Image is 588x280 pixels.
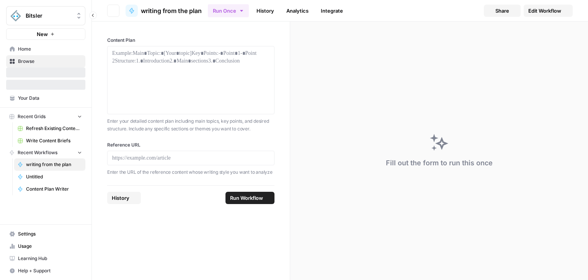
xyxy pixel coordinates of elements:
p: Enter the URL of the reference content whose writing style you want to analyze [107,168,274,176]
a: Home [6,43,85,55]
a: Content Plan Writer [14,183,85,195]
a: History [252,5,279,17]
a: Untitled [14,171,85,183]
button: Help + Support [6,265,85,277]
span: Usage [18,243,82,250]
span: writing from the plan [141,6,202,15]
span: writing from the plan [26,161,82,168]
button: Workspace: Bitsler [6,6,85,25]
a: Browse [6,55,85,68]
span: Settings [18,231,82,237]
button: Run Once [208,4,249,17]
div: Fill out the form to run this once [386,158,493,168]
a: Settings [6,228,85,240]
a: Your Data [6,92,85,104]
p: Enter your detailed content plan including main topics, key points, and desired structure. Includ... [107,117,274,132]
span: Browse [18,58,82,65]
span: Home [18,46,82,53]
label: Content Plan [107,37,274,44]
span: Share [495,7,509,15]
span: Bitsler [26,12,72,20]
span: Run Workflow [230,194,263,202]
button: New [6,28,85,40]
span: Refresh Existing Content (12) [26,125,82,132]
label: Reference URL [107,142,274,148]
span: New [37,30,48,38]
span: Your Data [18,95,82,102]
a: Refresh Existing Content (12) [14,122,85,135]
a: Integrate [316,5,348,17]
span: Recent Grids [18,113,46,120]
button: Run Workflow [225,192,274,204]
span: Write Content Briefs [26,137,82,144]
button: Share [484,5,521,17]
a: writing from the plan [14,158,85,171]
a: Usage [6,240,85,252]
a: Analytics [282,5,313,17]
button: Recent Workflows [6,147,85,158]
button: History [107,192,141,204]
a: Edit Workflow [524,5,573,17]
a: writing from the plan [126,5,202,17]
a: Write Content Briefs [14,135,85,147]
span: Untitled [26,173,82,180]
span: Recent Workflows [18,149,57,156]
button: Recent Grids [6,111,85,122]
span: Edit Workflow [528,7,561,15]
img: Bitsler Logo [9,9,23,23]
a: Learning Hub [6,252,85,265]
span: Learning Hub [18,255,82,262]
span: History [112,194,129,202]
span: Content Plan Writer [26,186,82,193]
span: Help + Support [18,267,82,274]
